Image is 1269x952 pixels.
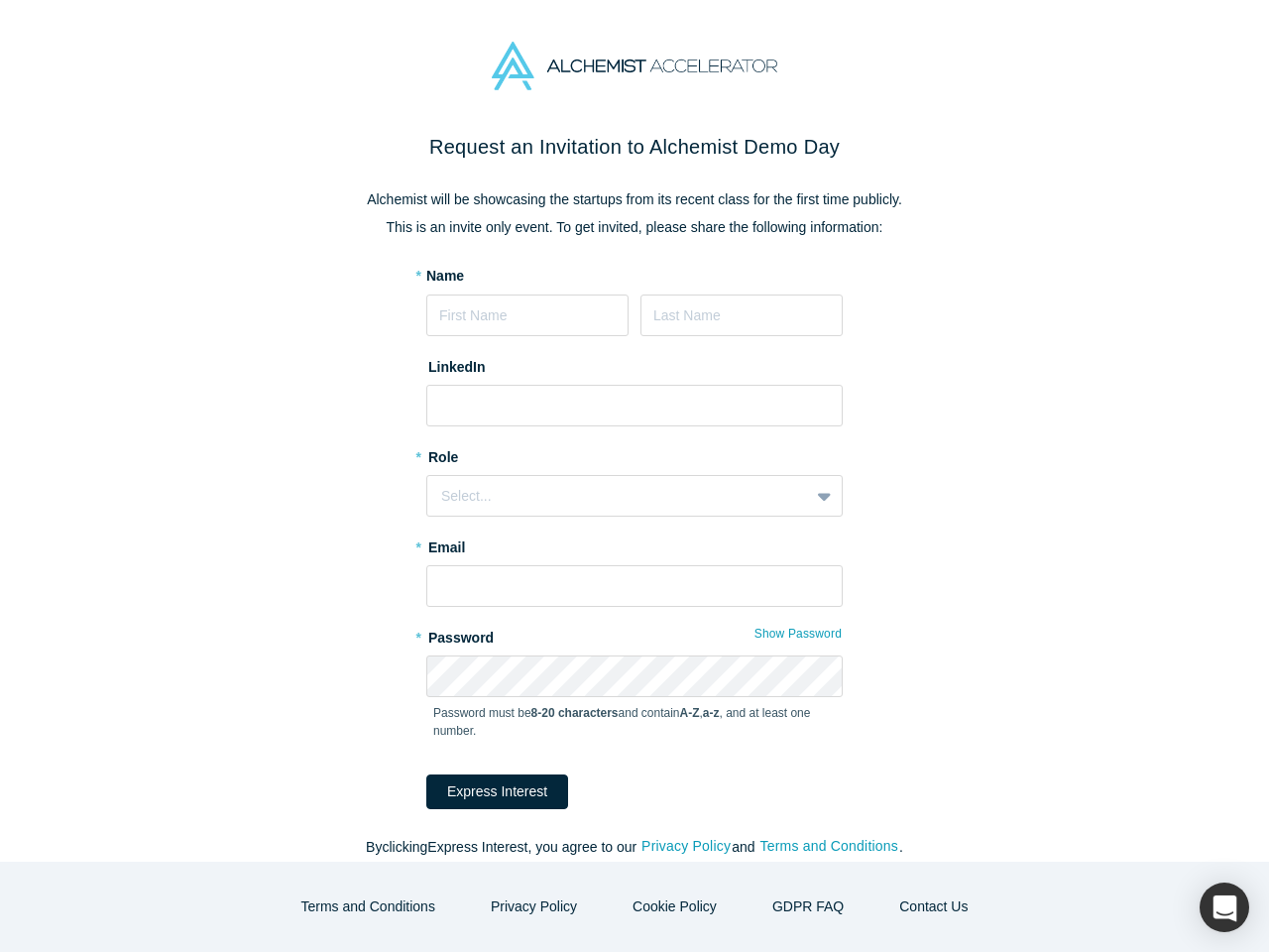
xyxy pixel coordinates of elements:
[640,295,843,336] input: Last Name
[426,531,843,558] label: Email
[426,440,843,468] label: Role
[758,835,899,858] button: Terms and Conditions
[751,890,865,924] a: GDPR FAQ
[531,706,619,720] strong: 8-20 characters
[218,217,1051,238] p: This is an invite only event. To get invited, please share the following information:
[426,295,629,336] input: First Name
[433,704,836,740] p: Password must be and contain , , and at least one number.
[281,890,456,924] button: Terms and Conditions
[470,890,598,924] button: Privacy Policy
[426,266,464,287] label: Name
[680,706,700,720] strong: A-Z
[703,706,720,720] strong: a-z
[612,890,738,924] button: Cookie Policy
[426,350,486,378] label: LinkedIn
[753,621,843,647] button: Show Password
[426,774,568,809] button: Express Interest
[492,42,777,90] img: Alchemist Accelerator Logo
[218,837,1051,858] p: By clicking Express Interest , you agree to our and .
[218,132,1051,162] h2: Request an Invitation to Alchemist Demo Day
[218,189,1051,210] p: Alchemist will be showcasing the startups from its recent class for the first time publicly.
[441,486,795,507] div: Select...
[878,890,988,924] button: Contact Us
[640,835,732,858] button: Privacy Policy
[426,621,843,649] label: Password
